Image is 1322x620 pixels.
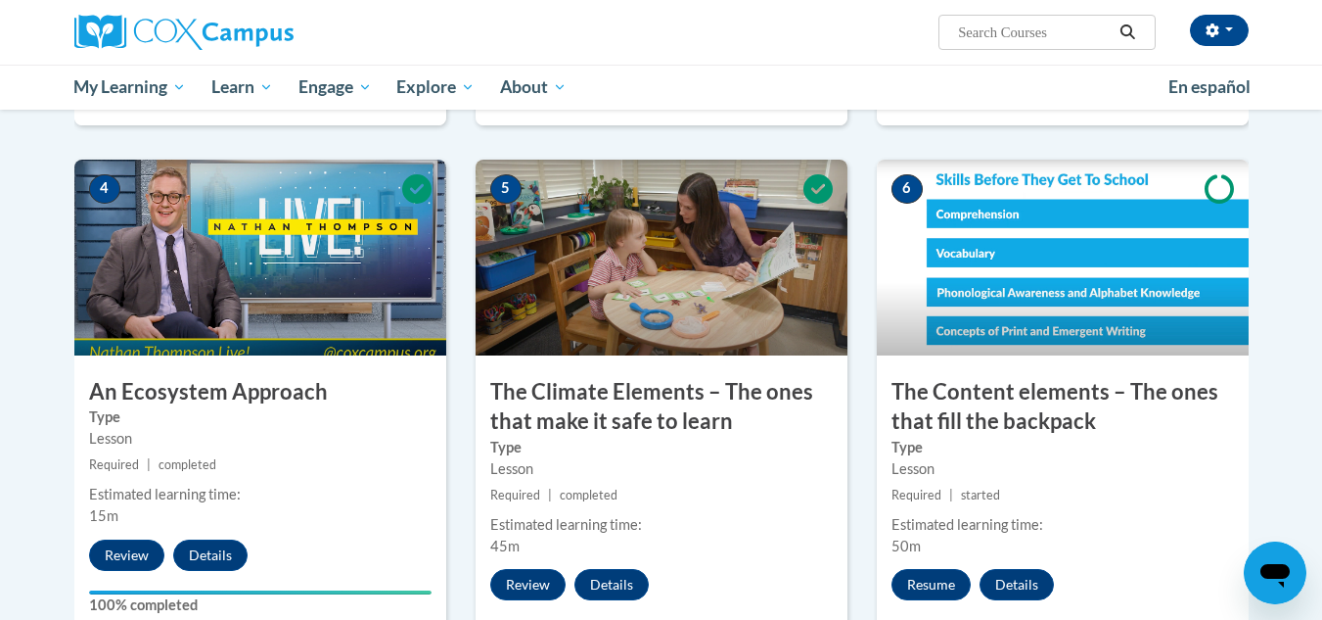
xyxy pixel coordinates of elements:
[73,75,186,99] span: My Learning
[384,65,487,110] a: Explore
[500,75,567,99] span: About
[949,488,953,502] span: |
[298,75,372,99] span: Engage
[956,21,1113,44] input: Search Courses
[891,514,1234,536] div: Estimated learning time:
[74,15,294,50] img: Cox Campus
[877,377,1249,438] h3: The Content elements – The ones that fill the backpack
[490,174,522,204] span: 5
[173,540,248,571] button: Details
[396,75,475,99] span: Explore
[891,569,971,600] button: Resume
[490,514,833,536] div: Estimated learning time:
[891,174,923,204] span: 6
[211,75,273,99] span: Learn
[89,591,432,595] div: Your progress
[891,538,921,554] span: 50m
[476,160,847,356] img: Course Image
[1156,67,1263,108] a: En español
[74,160,446,356] img: Course Image
[490,488,540,502] span: Required
[147,457,151,472] span: |
[159,457,216,472] span: completed
[89,540,164,571] button: Review
[1244,542,1306,604] iframe: Button to launch messaging window
[89,428,432,450] div: Lesson
[476,377,847,438] h3: The Climate Elements – The ones that make it safe to learn
[74,15,446,50] a: Cox Campus
[574,569,649,600] button: Details
[980,569,1054,600] button: Details
[1113,21,1142,44] button: Search
[490,569,566,600] button: Review
[891,458,1234,480] div: Lesson
[877,160,1249,356] img: Course Image
[1168,76,1251,97] span: En español
[286,65,385,110] a: Engage
[89,457,139,472] span: Required
[89,484,432,505] div: Estimated learning time:
[1190,15,1249,46] button: Account Settings
[199,65,286,110] a: Learn
[961,488,1000,502] span: started
[490,538,520,554] span: 45m
[487,65,579,110] a: About
[891,488,941,502] span: Required
[45,65,1278,110] div: Main menu
[89,595,432,616] label: 100% completed
[89,406,432,428] label: Type
[490,458,833,480] div: Lesson
[490,437,833,458] label: Type
[89,174,120,204] span: 4
[548,488,552,502] span: |
[560,488,617,502] span: completed
[89,507,118,524] span: 15m
[891,437,1234,458] label: Type
[62,65,200,110] a: My Learning
[74,377,446,407] h3: An Ecosystem Approach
